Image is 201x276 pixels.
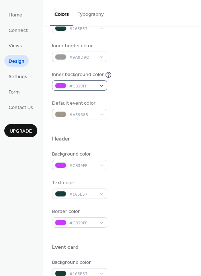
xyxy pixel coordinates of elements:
[9,58,24,65] span: Design
[9,27,28,34] span: Connect
[52,151,106,158] div: Background color
[4,39,26,51] a: Views
[52,179,106,187] div: Text color
[9,42,22,50] span: Views
[69,111,96,119] span: #A3968B
[52,259,106,266] div: Background color
[69,54,96,61] span: #9A9D9C
[52,208,106,215] div: Border color
[52,42,106,50] div: Inner border color
[4,24,32,36] a: Connect
[4,124,37,137] button: Upgrade
[52,71,104,78] div: Inner background color
[10,128,32,135] span: Upgrade
[4,55,29,67] a: Design
[52,244,79,251] div: Event card
[4,86,24,97] a: Form
[9,11,22,19] span: Home
[52,100,106,107] div: Default event color
[9,89,20,96] span: Form
[9,104,33,111] span: Contact Us
[4,101,37,113] a: Contact Us
[69,191,96,198] span: #163E37
[4,70,32,82] a: Settings
[52,135,70,143] div: Header
[69,82,96,90] span: #CB39FF
[9,73,27,81] span: Settings
[4,9,27,20] a: Home
[69,25,96,33] span: #163E37
[69,219,96,227] span: #CB39FF
[69,162,96,170] span: #CB39FF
